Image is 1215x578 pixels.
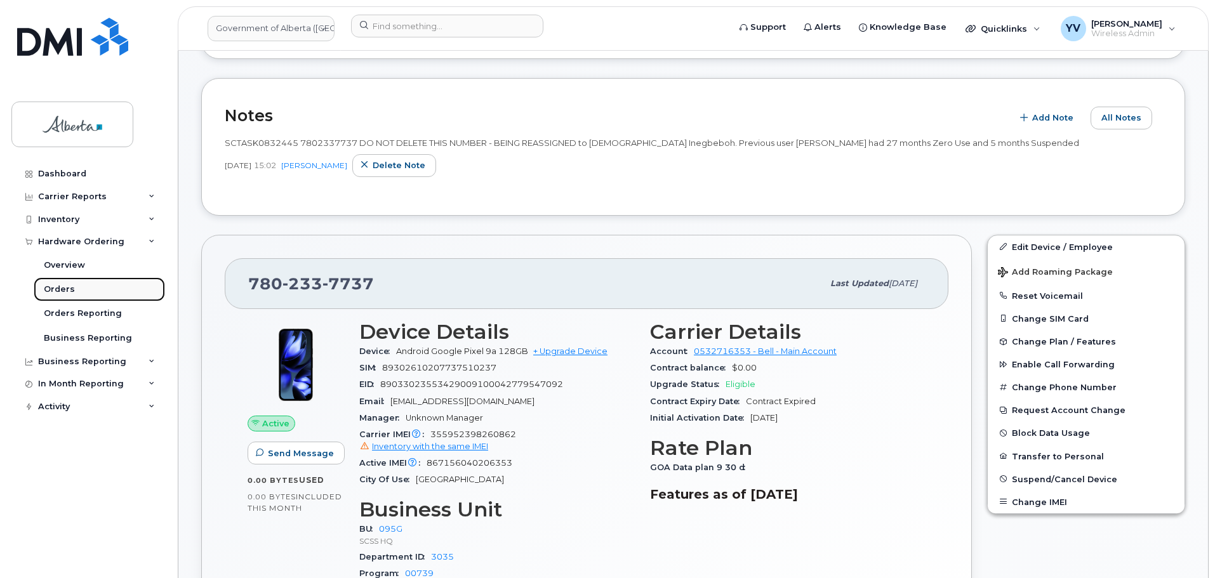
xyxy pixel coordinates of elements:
[359,346,396,356] span: Device
[282,274,322,293] span: 233
[359,320,635,343] h3: Device Details
[380,379,563,389] span: 89033023553429009100042779547092
[396,346,528,356] span: Android Google Pixel 9a 128GB
[225,138,1079,148] span: SCTASK0832445 7802337737 DO NOT DELETE THIS NUMBER - BEING REASSIGNED to [DEMOGRAPHIC_DATA] Inegb...
[1052,16,1185,41] div: Yen Vong
[650,346,694,356] span: Account
[405,568,434,578] a: 00739
[359,413,406,423] span: Manager
[746,397,816,406] span: Contract Expired
[225,106,1006,125] h2: Notes
[248,442,345,464] button: Send Message
[1012,107,1084,129] button: Add Note
[650,487,926,502] h3: Features as of [DATE]
[533,346,607,356] a: + Upgrade Device
[988,398,1185,421] button: Request Account Change
[1091,18,1162,29] span: [PERSON_NAME]
[988,490,1185,513] button: Change IMEI
[650,363,732,372] span: Contract balance
[650,413,750,423] span: Initial Activation Date
[382,363,496,372] span: 89302610207737510237
[650,463,752,472] span: GOA Data plan 9 30 d
[650,437,926,459] h3: Rate Plan
[998,267,1113,279] span: Add Roaming Package
[359,379,380,389] span: EID
[299,475,324,485] span: used
[1066,21,1080,36] span: YV
[750,413,778,423] span: [DATE]
[431,552,454,562] a: 3035
[254,160,276,171] span: 15:02
[359,397,390,406] span: Email
[268,447,334,459] span: Send Message
[359,363,382,372] span: SIM
[988,258,1185,284] button: Add Roaming Package
[988,421,1185,444] button: Block Data Usage
[1101,112,1141,124] span: All Notes
[225,160,251,171] span: [DATE]
[359,535,635,546] p: SCSS HQ
[850,15,955,40] a: Knowledge Base
[957,16,1049,41] div: Quicklinks
[416,475,504,484] span: [GEOGRAPHIC_DATA]
[372,442,488,451] span: Inventory with the same IMEI
[988,468,1185,490] button: Suspend/Cancel Device
[359,498,635,521] h3: Business Unit
[889,279,917,288] span: [DATE]
[988,307,1185,330] button: Change SIM Card
[248,492,342,513] span: included this month
[373,159,425,171] span: Delete note
[351,15,543,37] input: Find something...
[988,353,1185,376] button: Enable Call Forwarding
[322,274,374,293] span: 7737
[650,397,746,406] span: Contract Expiry Date
[390,397,534,406] span: [EMAIL_ADDRESS][DOMAIN_NAME]
[248,492,296,501] span: 0.00 Bytes
[694,346,837,356] a: 0532716353 - Bell - Main Account
[359,442,488,451] a: Inventory with the same IMEI
[870,21,946,34] span: Knowledge Base
[1012,360,1115,369] span: Enable Call Forwarding
[981,23,1027,34] span: Quicklinks
[988,284,1185,307] button: Reset Voicemail
[750,21,786,34] span: Support
[650,320,926,343] h3: Carrier Details
[726,379,755,389] span: Eligible
[258,327,334,403] img: Pixel_9a.png
[988,235,1185,258] a: Edit Device / Employee
[988,376,1185,398] button: Change Phone Number
[359,568,405,578] span: Program
[1091,29,1162,39] span: Wireless Admin
[1091,107,1152,129] button: All Notes
[359,430,635,452] span: 355952398260862
[732,363,757,372] span: $0.00
[650,379,726,389] span: Upgrade Status
[379,524,402,534] a: 095G
[731,15,795,40] a: Support
[988,445,1185,468] button: Transfer to Personal
[248,476,299,485] span: 0.00 Bytes
[988,330,1185,353] button: Change Plan / Features
[1032,112,1073,124] span: Add Note
[281,161,347,170] a: [PERSON_NAME]
[359,524,379,534] span: BU
[795,15,850,40] a: Alerts
[248,274,374,293] span: 780
[1012,337,1116,346] span: Change Plan / Features
[1012,474,1117,483] span: Suspend/Cancel Device
[262,417,289,430] span: Active
[359,475,416,484] span: City Of Use
[359,458,427,468] span: Active IMEI
[359,552,431,562] span: Department ID
[352,154,436,177] button: Delete note
[406,413,483,423] span: Unknown Manager
[427,458,512,468] span: 867156040206353
[814,21,841,34] span: Alerts
[359,430,430,439] span: Carrier IMEI
[208,16,335,41] a: Government of Alberta (GOA)
[830,279,889,288] span: Last updated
